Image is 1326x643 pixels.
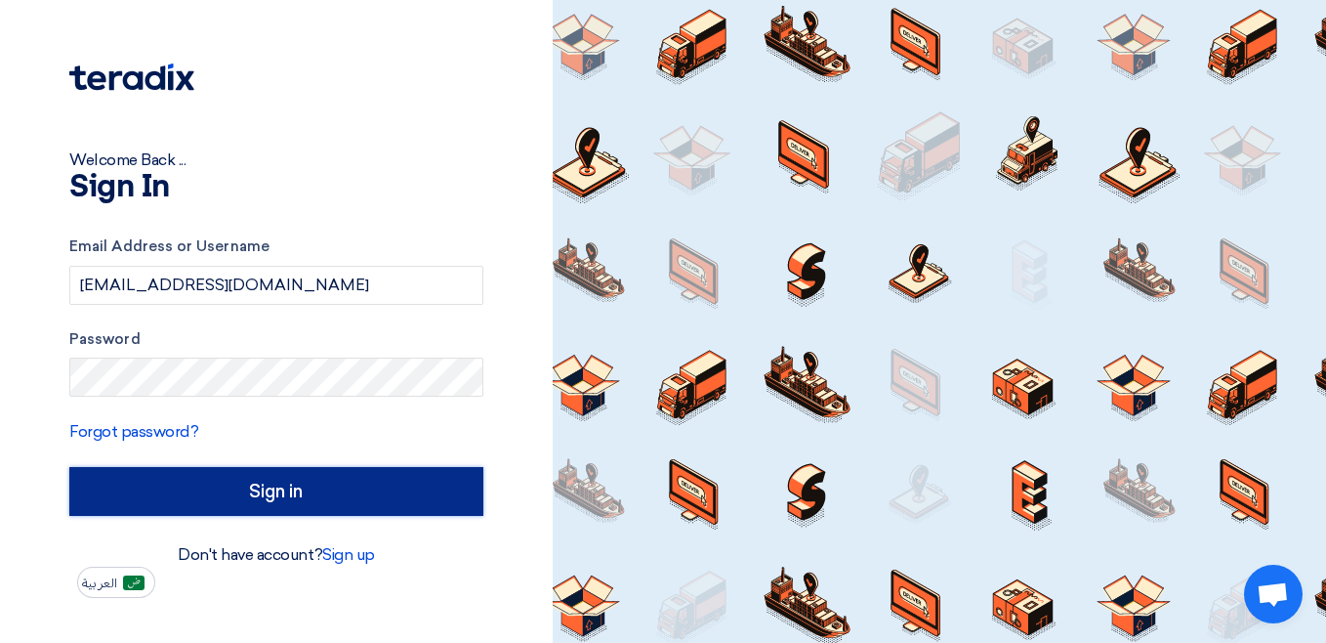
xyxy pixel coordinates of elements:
a: Sign up [322,545,375,564]
img: Teradix logo [69,64,194,91]
div: Welcome Back ... [69,149,483,172]
h1: Sign In [69,172,483,203]
button: العربية [77,567,155,598]
input: Enter your business email or username [69,266,483,305]
div: Don't have account? [69,543,483,567]
div: Open chat [1244,565,1303,623]
img: ar-AR.png [123,576,145,590]
input: Sign in [69,467,483,516]
a: Forgot password? [69,422,198,441]
span: العربية [82,577,117,590]
label: Password [69,328,483,351]
label: Email Address or Username [69,236,483,258]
